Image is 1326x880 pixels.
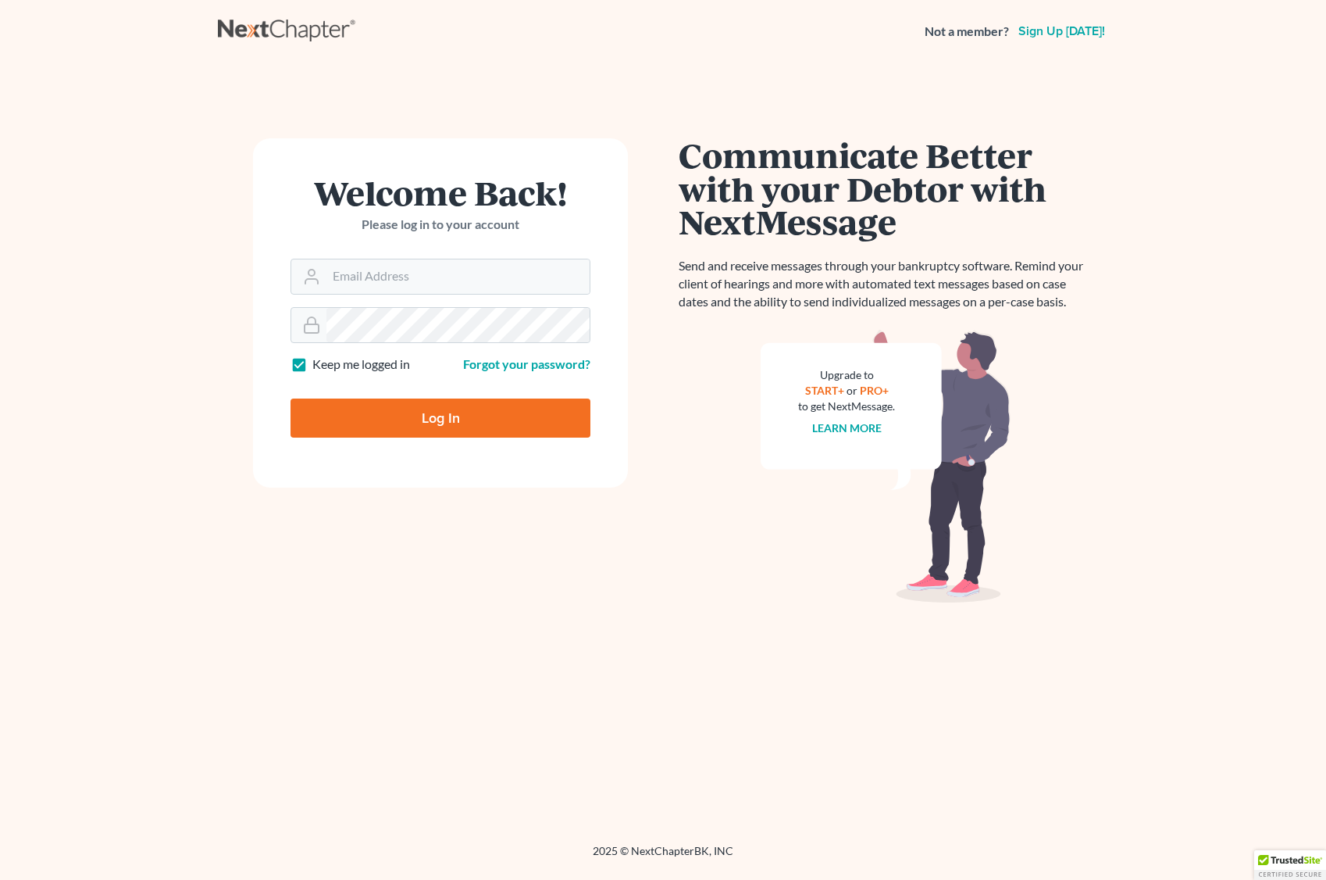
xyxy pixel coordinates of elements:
[463,356,590,371] a: Forgot your password?
[805,384,844,397] a: START+
[847,384,857,397] span: or
[925,23,1009,41] strong: Not a member?
[326,259,590,294] input: Email Address
[798,367,895,383] div: Upgrade to
[291,399,590,438] input: Log In
[1015,25,1108,38] a: Sign up [DATE]!
[860,384,889,397] a: PRO+
[1254,850,1326,880] div: TrustedSite Certified
[761,330,1011,603] img: nextmessage_bg-59042aed3d76b12b5cd301f8e5b87938c9018125f34e5fa2b7a6b67550977c72.svg
[218,843,1108,871] div: 2025 © NextChapterBK, INC
[679,138,1093,238] h1: Communicate Better with your Debtor with NextMessage
[291,216,590,234] p: Please log in to your account
[679,257,1093,311] p: Send and receive messages through your bankruptcy software. Remind your client of hearings and mo...
[312,356,410,374] label: Keep me logged in
[798,399,895,414] div: to get NextMessage.
[812,421,882,435] a: Learn more
[291,176,590,209] h1: Welcome Back!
